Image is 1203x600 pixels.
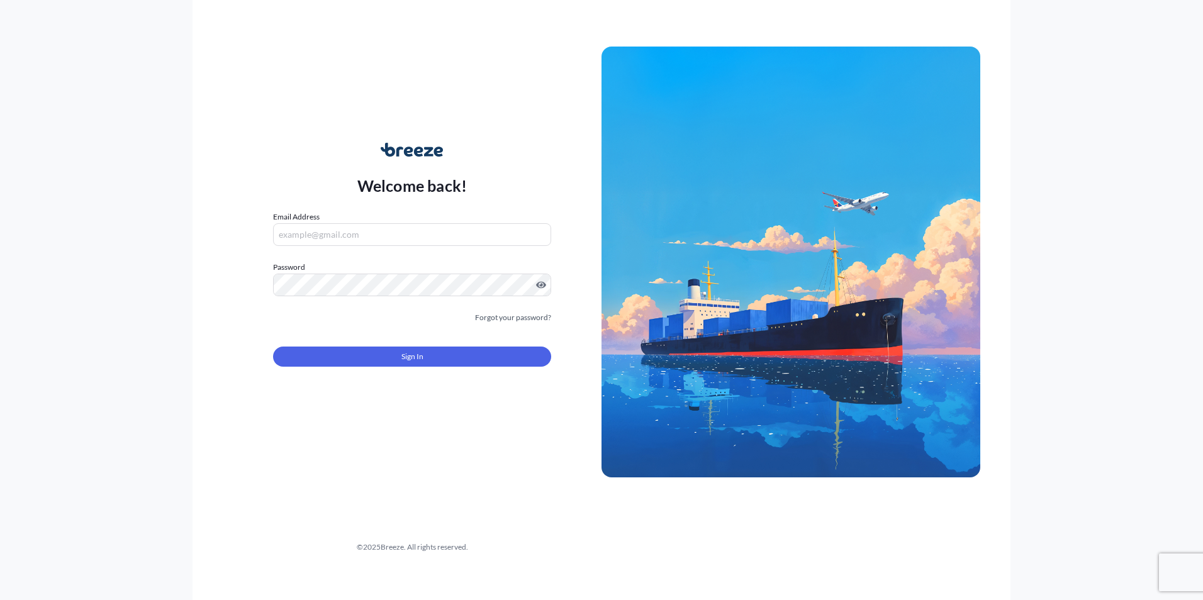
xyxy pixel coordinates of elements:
label: Password [273,261,551,274]
button: Sign In [273,347,551,367]
span: Sign In [401,350,423,363]
label: Email Address [273,211,320,223]
p: Welcome back! [357,175,467,196]
input: example@gmail.com [273,223,551,246]
img: Ship illustration [601,47,980,477]
a: Forgot your password? [475,311,551,324]
button: Show password [536,280,546,290]
div: © 2025 Breeze. All rights reserved. [223,541,601,553]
